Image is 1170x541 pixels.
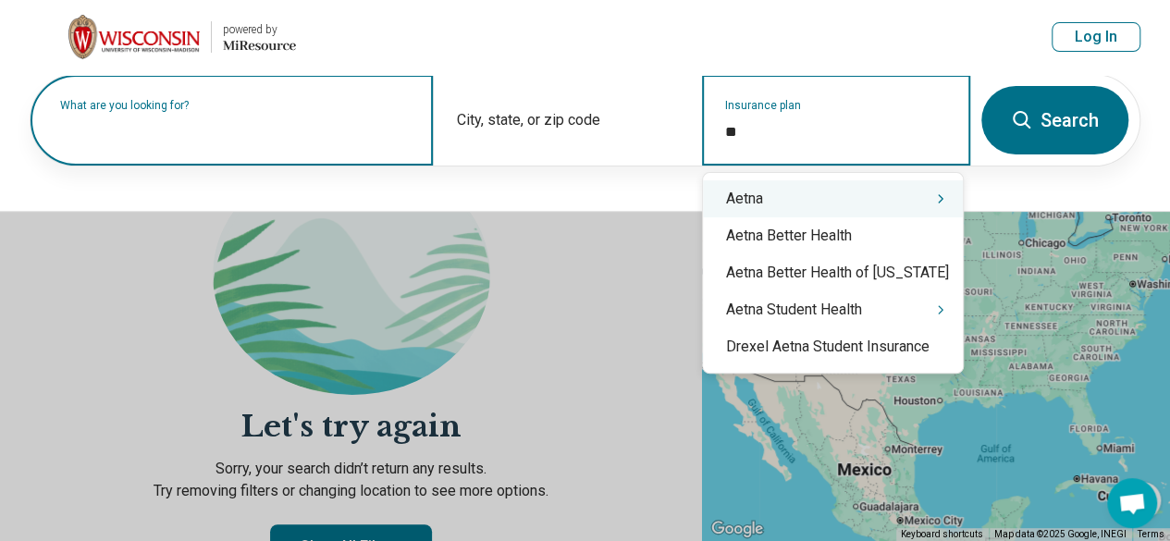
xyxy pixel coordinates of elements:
[223,21,296,38] div: powered by
[703,217,963,254] div: Aetna Better Health
[703,291,963,328] div: Aetna Student Health
[703,180,963,365] div: Suggestions
[703,254,963,291] div: Aetna Better Health of [US_STATE]
[1107,478,1157,528] div: Open chat
[1052,22,1140,52] button: Log In
[68,15,200,59] img: University of Wisconsin-Madison
[60,100,411,111] label: What are you looking for?
[703,180,963,217] div: Aetna
[981,86,1128,154] button: Search
[703,328,963,365] div: Drexel Aetna Student Insurance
